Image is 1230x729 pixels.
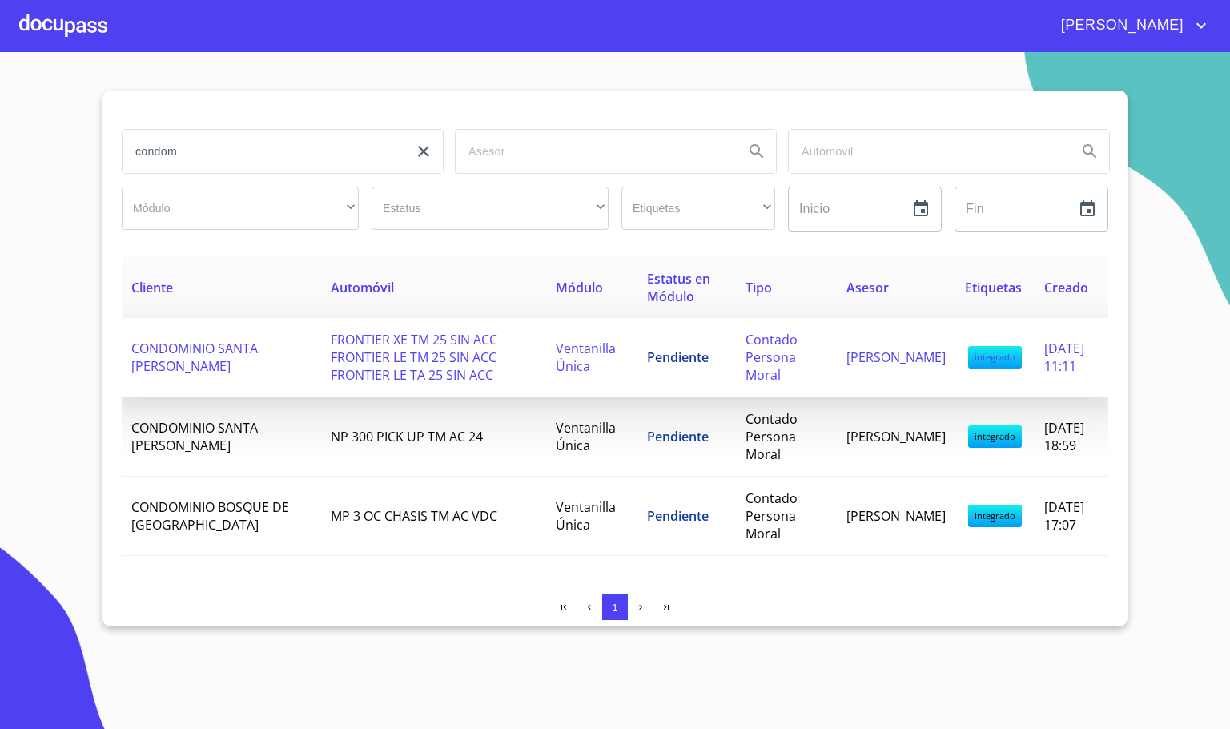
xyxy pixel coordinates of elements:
[968,425,1022,448] span: integrado
[556,279,603,296] span: Módulo
[968,505,1022,527] span: integrado
[738,132,776,171] button: Search
[846,279,889,296] span: Asesor
[372,187,609,230] div: ​
[621,187,775,230] div: ​
[647,428,709,445] span: Pendiente
[556,498,616,534] span: Ventanilla Única
[789,130,1064,173] input: search
[331,428,483,445] span: NP 300 PICK UP TM AC 24
[1044,279,1088,296] span: Creado
[1071,132,1109,171] button: Search
[131,498,289,534] span: CONDOMINIO BOSQUE DE [GEOGRAPHIC_DATA]
[556,419,616,454] span: Ventanilla Única
[331,331,497,384] span: FRONTIER XE TM 25 SIN ACC FRONTIER LE TM 25 SIN ACC FRONTIER LE TA 25 SIN ACC
[1044,340,1084,375] span: [DATE] 11:11
[331,279,394,296] span: Automóvil
[647,348,709,366] span: Pendiente
[647,507,709,525] span: Pendiente
[846,507,946,525] span: [PERSON_NAME]
[556,340,616,375] span: Ventanilla Única
[647,270,710,305] span: Estatus en Módulo
[965,279,1022,296] span: Etiquetas
[131,419,258,454] span: CONDOMINIO SANTA [PERSON_NAME]
[968,346,1022,369] span: integrado
[612,602,617,614] span: 1
[1044,419,1084,454] span: [DATE] 18:59
[746,331,798,384] span: Contado Persona Moral
[746,410,798,463] span: Contado Persona Moral
[131,340,258,375] span: CONDOMINIO SANTA [PERSON_NAME]
[404,132,443,171] button: clear input
[746,489,798,542] span: Contado Persona Moral
[846,428,946,445] span: [PERSON_NAME]
[602,594,628,620] button: 1
[1049,13,1211,38] button: account of current user
[456,130,731,173] input: search
[122,187,359,230] div: ​
[331,507,497,525] span: MP 3 OC CHASIS TM AC VDC
[131,279,173,296] span: Cliente
[846,348,946,366] span: [PERSON_NAME]
[1049,13,1192,38] span: [PERSON_NAME]
[1044,498,1084,534] span: [DATE] 17:07
[746,279,772,296] span: Tipo
[123,130,398,173] input: search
